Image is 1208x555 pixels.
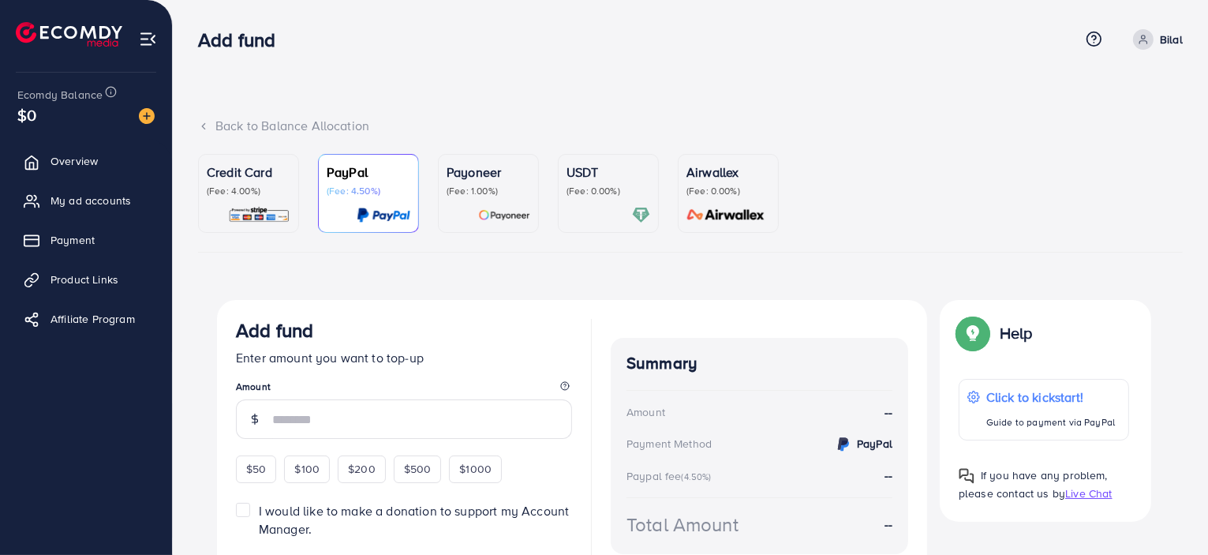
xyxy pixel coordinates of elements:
p: (Fee: 4.00%) [207,185,290,197]
p: (Fee: 0.00%) [567,185,650,197]
h4: Summary [626,354,892,373]
p: Bilal [1160,30,1183,49]
span: $1000 [459,461,492,477]
h3: Add fund [236,319,313,342]
iframe: Chat [1141,484,1196,543]
legend: Amount [236,380,572,399]
h3: Add fund [198,28,288,51]
img: card [682,206,770,224]
p: (Fee: 1.00%) [447,185,530,197]
a: Payment [12,224,160,256]
p: Payoneer [447,163,530,182]
div: Payment Method [626,436,712,452]
strong: -- [884,467,892,484]
div: Back to Balance Allocation [198,117,1183,135]
div: Amount [626,404,665,420]
span: Product Links [50,272,118,287]
p: Credit Card [207,163,290,182]
p: PayPal [327,163,410,182]
a: Overview [12,145,160,177]
img: Popup guide [959,319,987,347]
p: Help [1000,324,1033,343]
span: Overview [50,153,98,169]
strong: PayPal [857,436,892,452]
span: If you have any problem, please contact us by [959,467,1108,501]
p: (Fee: 4.50%) [327,185,410,197]
span: I would like to make a donation to support my Account Manager. [259,502,569,538]
span: My ad accounts [50,193,131,208]
img: card [228,206,290,224]
span: Ecomdy Balance [17,87,103,103]
img: credit [834,435,853,454]
a: Bilal [1127,29,1183,50]
p: Enter amount you want to top-up [236,348,572,367]
strong: -- [884,516,892,534]
span: Affiliate Program [50,311,135,327]
img: Popup guide [959,468,974,484]
span: $100 [294,461,320,477]
img: card [632,206,650,224]
p: (Fee: 0.00%) [686,185,770,197]
span: Payment [50,232,95,248]
p: Guide to payment via PayPal [986,413,1115,432]
span: $50 [246,461,266,477]
span: $200 [348,461,376,477]
small: (4.50%) [682,471,712,483]
a: Affiliate Program [12,303,160,335]
img: image [139,108,155,124]
span: $0 [17,103,36,126]
a: Product Links [12,264,160,295]
strong: -- [884,403,892,422]
img: card [478,206,530,224]
img: card [357,206,410,224]
div: Total Amount [626,511,739,538]
img: logo [16,22,122,47]
a: My ad accounts [12,185,160,216]
p: USDT [567,163,650,182]
img: menu [139,30,157,48]
p: Click to kickstart! [986,388,1115,407]
p: Airwallex [686,163,770,182]
span: Live Chat [1065,486,1112,501]
div: Paypal fee [626,468,716,484]
span: $500 [404,461,432,477]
